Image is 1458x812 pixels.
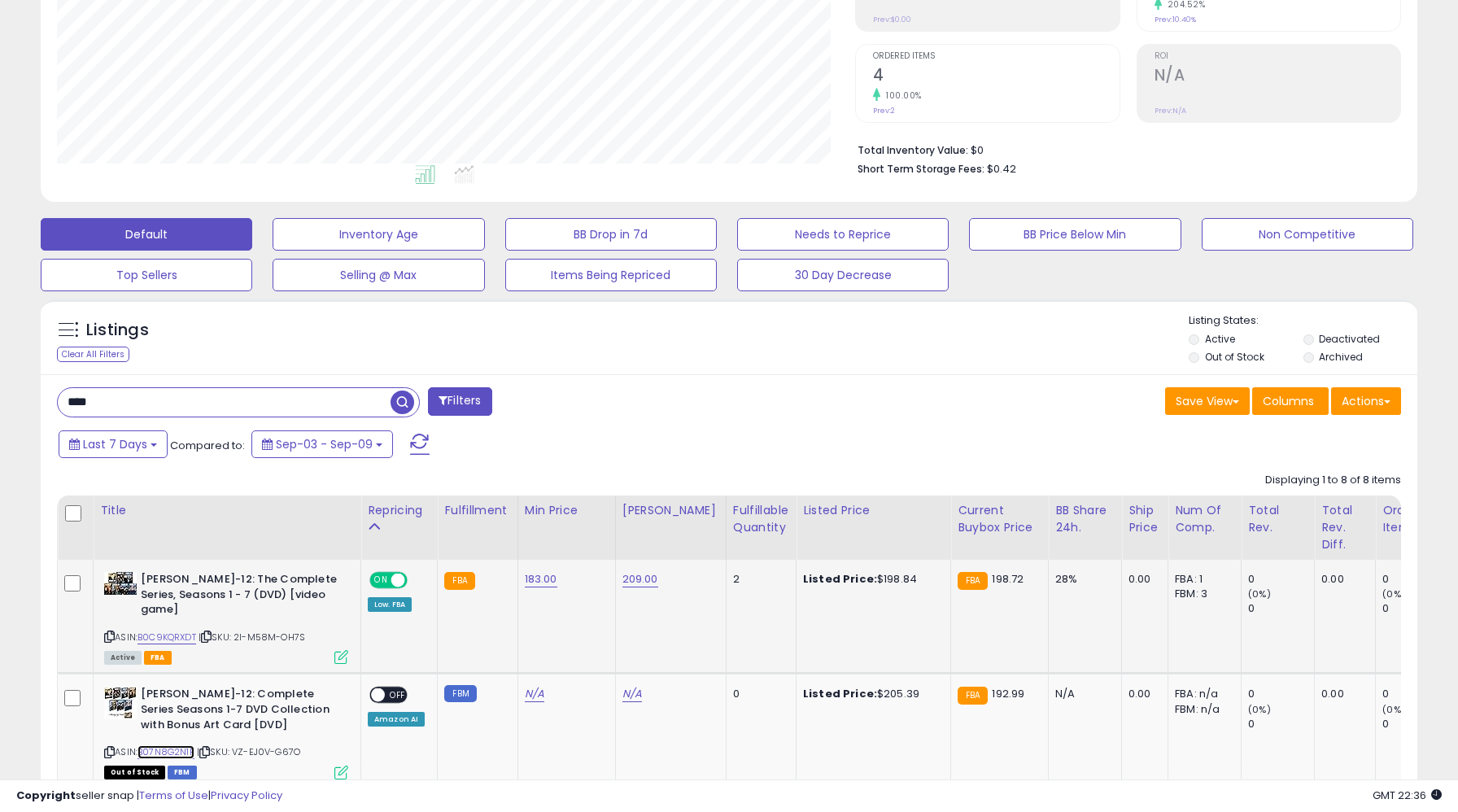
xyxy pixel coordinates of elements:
small: Prev: $0.00 [873,15,911,24]
span: Ordered Items [873,52,1119,61]
small: 100.00% [880,89,922,102]
button: 30 Day Decrease [737,259,949,291]
small: (0%) [1382,703,1405,716]
span: $0.42 [987,161,1016,177]
span: ROI [1155,52,1400,61]
span: Compared to: [170,438,245,453]
label: Out of Stock [1205,350,1264,364]
b: Listed Price: [803,686,877,701]
div: seller snap | | [16,788,282,804]
div: Current Buybox Price [958,502,1041,536]
div: FBA: 1 [1175,572,1229,587]
button: Needs to Reprice [737,218,949,251]
label: Archived [1319,350,1363,364]
div: Title [100,502,354,519]
a: B07N8G2N1P [138,745,194,759]
h2: 4 [873,66,1119,88]
span: Last 7 Days [83,436,147,452]
span: | SKU: VZ-EJ0V-G67O [197,745,300,758]
span: All listings currently available for purchase on Amazon [104,651,142,665]
span: OFF [385,688,411,702]
span: Sep-03 - Sep-09 [276,436,373,452]
div: Amazon AI [368,712,425,727]
p: Listing States: [1189,313,1417,329]
h2: N/A [1155,66,1400,88]
div: Low. FBA [368,597,412,612]
div: N/A [1055,687,1109,701]
button: Sep-03 - Sep-09 [251,430,393,458]
label: Active [1205,332,1235,346]
button: Items Being Repriced [505,259,717,291]
div: 0.00 [1321,687,1363,701]
li: $0 [858,139,1389,159]
div: 0 [1382,572,1448,587]
button: Default [41,218,252,251]
div: 0 [1382,687,1448,701]
span: 2025-09-17 22:36 GMT [1373,788,1442,803]
b: Total Inventory Value: [858,143,968,157]
small: Prev: 2 [873,106,895,116]
small: (0%) [1248,703,1271,716]
button: Inventory Age [273,218,484,251]
button: BB Price Below Min [969,218,1181,251]
span: 198.72 [992,571,1024,587]
b: [PERSON_NAME]-12: The Complete Series, Seasons 1 - 7 (DVD) [video game] [141,572,338,622]
div: 0 [1248,717,1314,731]
div: Clear All Filters [57,347,129,362]
div: 2 [733,572,784,587]
small: FBA [444,572,474,590]
small: (0%) [1248,587,1271,600]
b: Listed Price: [803,571,877,587]
button: Actions [1331,387,1401,415]
button: Save View [1165,387,1250,415]
div: 0.00 [1128,687,1155,701]
small: FBM [444,685,476,702]
div: $198.84 [803,572,938,587]
div: Ship Price [1128,502,1161,536]
div: 0 [1382,601,1448,616]
div: 0 [733,687,784,701]
small: Prev: N/A [1155,106,1186,116]
div: FBA: n/a [1175,687,1229,701]
button: Last 7 Days [59,430,168,458]
button: Non Competitive [1202,218,1413,251]
small: Prev: 10.40% [1155,15,1196,24]
div: Min Price [525,502,609,519]
a: N/A [622,686,642,702]
small: FBA [958,572,988,590]
strong: Copyright [16,788,76,803]
div: 28% [1055,572,1109,587]
a: B0C9KQRXDT [138,631,196,644]
div: BB Share 24h. [1055,502,1115,536]
div: $205.39 [803,687,938,701]
b: Short Term Storage Fees: [858,162,984,176]
span: | SKU: 2I-M58M-OH7S [199,631,305,644]
small: FBA [958,687,988,705]
label: Deactivated [1319,332,1380,346]
div: 0 [1382,717,1448,731]
b: [PERSON_NAME]-12: Complete Series Seasons 1-7 DVD Collection with Bonus Art Card [DVD] [141,687,338,736]
div: Total Rev. Diff. [1321,502,1369,553]
span: OFF [405,574,431,587]
div: 0 [1248,572,1314,587]
button: Filters [428,387,491,416]
div: 0.00 [1321,572,1363,587]
div: Listed Price [803,502,944,519]
div: ASIN: [104,572,348,662]
div: 0 [1248,687,1314,701]
img: 51fhmemlbUL._SL40_.jpg [104,572,137,595]
button: Columns [1252,387,1329,415]
div: FBM: 3 [1175,587,1229,601]
div: Repricing [368,502,430,519]
div: Displaying 1 to 8 of 8 items [1265,473,1401,488]
a: 183.00 [525,571,557,587]
a: 209.00 [622,571,658,587]
a: Terms of Use [139,788,208,803]
div: Fulfillment [444,502,510,519]
div: 0.00 [1128,572,1155,587]
small: (0%) [1382,587,1405,600]
div: Num of Comp. [1175,502,1234,536]
div: [PERSON_NAME] [622,502,719,519]
div: Total Rev. [1248,502,1307,536]
div: Fulfillable Quantity [733,502,789,536]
